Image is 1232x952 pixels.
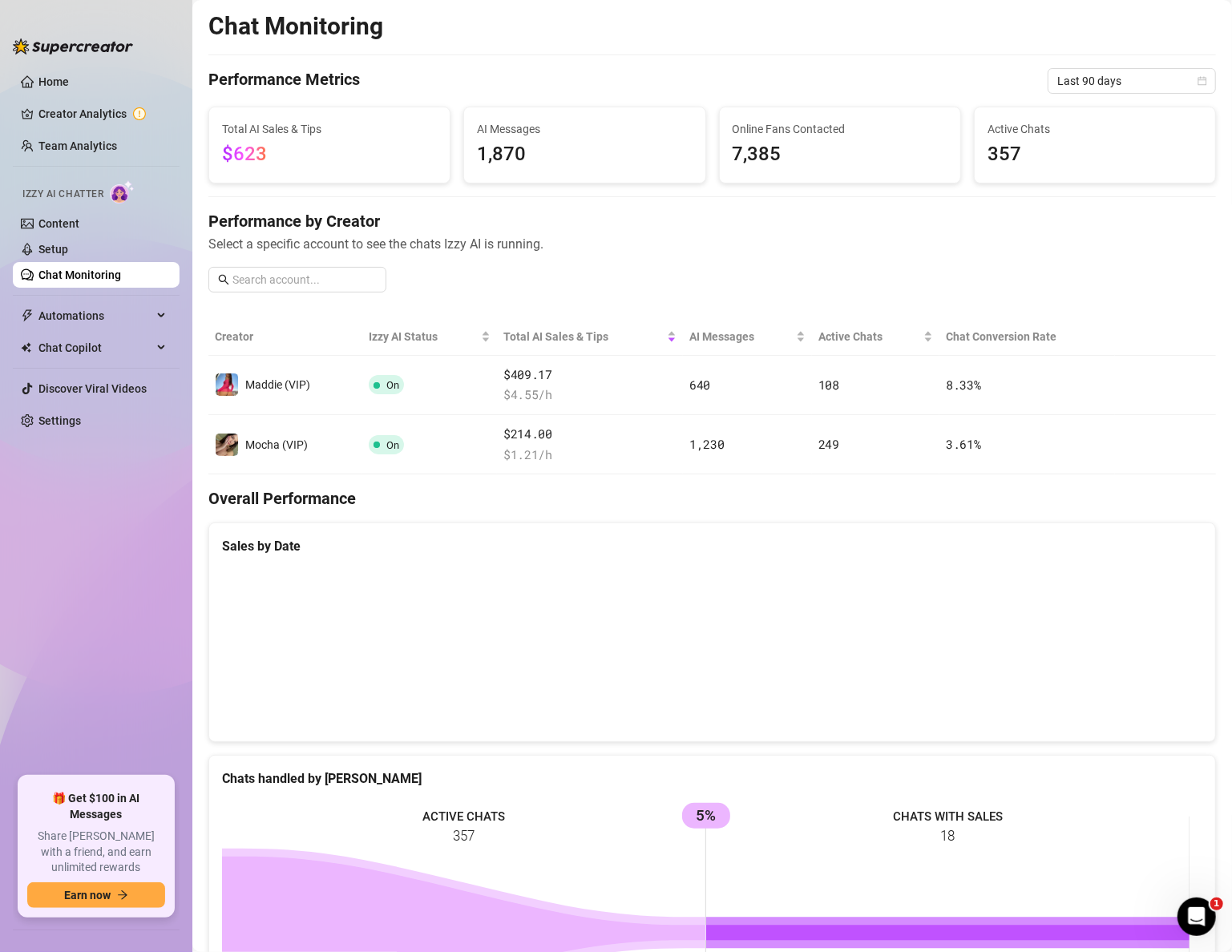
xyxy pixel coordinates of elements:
[369,328,478,345] span: Izzy AI Status
[21,342,31,353] img: Chat Copilot
[222,120,437,138] span: Total AI Sales & Tips
[733,139,947,170] span: 7,385
[218,274,229,285] span: search
[497,318,683,356] th: Total AI Sales & Tips
[117,889,128,901] span: arrow-right
[208,234,1216,254] span: Select a specific account to see the chats Izzy AI is running.
[245,378,310,391] span: Maddie (VIP)
[208,210,1216,232] h4: Performance by Creator
[222,768,1202,789] div: Chats handled by [PERSON_NAME]
[38,139,117,152] a: Team Analytics
[208,68,360,94] h4: Performance Metrics
[38,382,147,395] a: Discover Viral Videos
[27,829,165,876] span: Share [PERSON_NAME] with a friend, and earn unlimited rewards
[27,791,165,822] span: 🎁 Get $100 in AI Messages
[232,271,377,288] input: Search account...
[818,328,920,345] span: Active Chats
[689,377,710,393] span: 640
[13,38,133,54] img: logo-BBDzfeDw.svg
[110,180,135,204] img: AI Chatter
[38,75,69,88] a: Home
[208,318,362,356] th: Creator
[988,120,1202,138] span: Active Chats
[503,446,677,465] span: $ 1.21 /h
[1177,898,1216,936] iframe: Intercom live chat
[503,385,677,405] span: $ 4.55 /h
[362,318,497,356] th: Izzy AI Status
[38,243,68,256] a: Setup
[245,438,308,451] span: Mocha (VIP)
[38,217,79,230] a: Content
[222,143,267,165] span: $623
[27,882,165,908] button: Earn nowarrow-right
[818,377,839,393] span: 108
[38,101,167,127] a: Creator Analytics exclamation-circle
[222,536,1202,556] div: Sales by Date
[38,303,152,329] span: Automations
[477,139,692,170] span: 1,870
[939,318,1115,356] th: Chat Conversion Rate
[216,434,238,456] img: Mocha (VIP)
[503,365,677,385] span: $409.17
[1210,898,1223,910] span: 1
[208,11,383,42] h2: Chat Monitoring
[38,268,121,281] a: Chat Monitoring
[818,436,839,452] span: 249
[689,436,725,452] span: 1,230
[21,309,34,322] span: thunderbolt
[946,377,981,393] span: 8.33 %
[38,335,152,361] span: Chat Copilot
[689,328,793,345] span: AI Messages
[812,318,939,356] th: Active Chats
[216,373,238,396] img: Maddie (VIP)
[503,425,677,444] span: $214.00
[683,318,812,356] th: AI Messages
[38,414,81,427] a: Settings
[733,120,947,138] span: Online Fans Contacted
[477,120,692,138] span: AI Messages
[1057,69,1206,93] span: Last 90 days
[386,379,399,391] span: On
[208,487,1216,510] h4: Overall Performance
[22,187,103,202] span: Izzy AI Chatter
[946,436,981,452] span: 3.61 %
[1198,76,1207,86] span: calendar
[988,139,1202,170] span: 357
[386,439,399,451] span: On
[503,328,664,345] span: Total AI Sales & Tips
[64,889,111,902] span: Earn now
